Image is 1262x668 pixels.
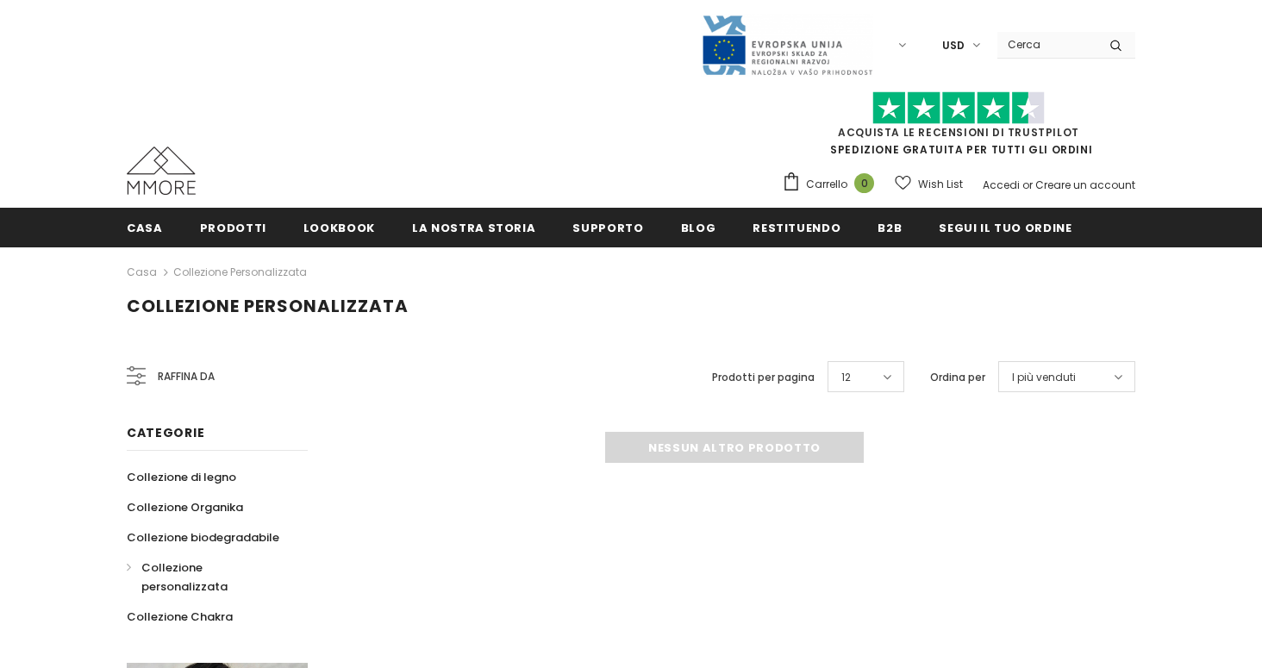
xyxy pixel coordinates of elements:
[841,369,851,386] span: 12
[127,262,157,283] a: Casa
[303,208,375,247] a: Lookbook
[681,220,716,236] span: Blog
[127,522,279,553] a: Collezione biodegradabile
[303,220,375,236] span: Lookbook
[412,208,535,247] a: La nostra storia
[127,499,243,515] span: Collezione Organika
[127,147,196,195] img: Casi MMORE
[701,14,873,77] img: Javni Razpis
[127,469,236,485] span: Collezione di legno
[930,369,985,386] label: Ordina per
[127,208,163,247] a: Casa
[200,208,266,247] a: Prodotti
[127,220,163,236] span: Casa
[753,208,840,247] a: Restituendo
[878,220,902,236] span: B2B
[1035,178,1135,192] a: Creare un account
[127,424,204,441] span: Categorie
[939,220,1071,236] span: Segui il tuo ordine
[1012,369,1076,386] span: I più venduti
[983,178,1020,192] a: Accedi
[127,553,289,602] a: Collezione personalizzata
[997,32,1096,57] input: Search Site
[939,208,1071,247] a: Segui il tuo ordine
[127,602,233,632] a: Collezione Chakra
[918,176,963,193] span: Wish List
[878,208,902,247] a: B2B
[854,173,874,193] span: 0
[158,367,215,386] span: Raffina da
[753,220,840,236] span: Restituendo
[806,176,847,193] span: Carrello
[200,220,266,236] span: Prodotti
[1022,178,1033,192] span: or
[712,369,815,386] label: Prodotti per pagina
[701,37,873,52] a: Javni Razpis
[127,492,243,522] a: Collezione Organika
[681,208,716,247] a: Blog
[572,208,643,247] a: supporto
[127,529,279,546] span: Collezione biodegradabile
[141,559,228,595] span: Collezione personalizzata
[127,294,409,318] span: Collezione personalizzata
[127,609,233,625] span: Collezione Chakra
[872,91,1045,125] img: Fidati di Pilot Stars
[942,37,965,54] span: USD
[838,125,1079,140] a: Acquista le recensioni di TrustPilot
[412,220,535,236] span: La nostra storia
[895,169,963,199] a: Wish List
[173,265,307,279] a: Collezione personalizzata
[782,172,883,197] a: Carrello 0
[782,99,1135,157] span: SPEDIZIONE GRATUITA PER TUTTI GLI ORDINI
[572,220,643,236] span: supporto
[127,462,236,492] a: Collezione di legno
